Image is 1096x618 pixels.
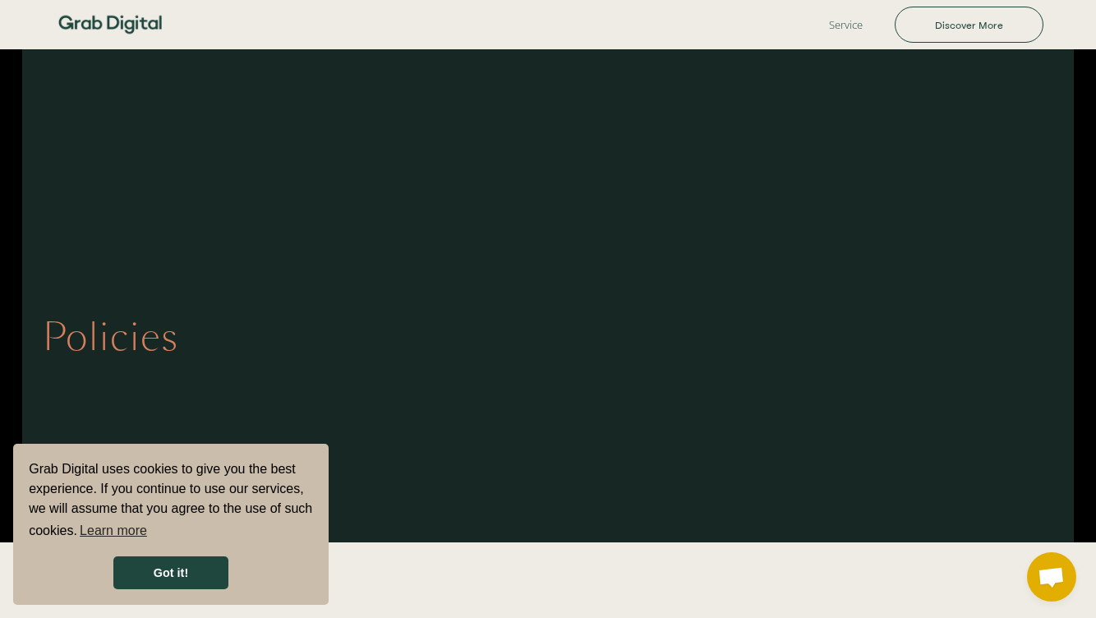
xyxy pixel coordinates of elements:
a: learn more about cookies [77,519,150,543]
a: Discover More [895,7,1043,43]
div: cookieconsent [13,444,329,605]
span: Grab Digital uses cookies to give you the best experience. If you continue to use our services, w... [29,459,313,543]
a: dismiss cookie message [113,556,228,589]
a: Open chat [1027,552,1076,602]
img: Grab Digital Logo [53,1,168,48]
h1: Policies [43,315,179,360]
